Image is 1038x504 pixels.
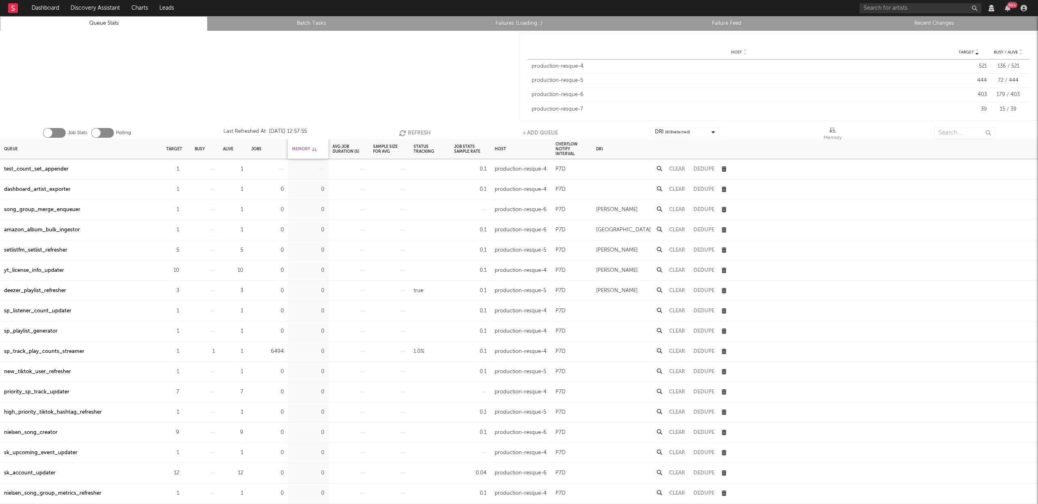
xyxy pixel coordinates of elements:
[223,185,243,194] div: 1
[251,489,284,498] div: 0
[223,347,243,357] div: 1
[4,448,77,458] a: sk_upcoming_event_updater
[4,408,102,417] div: high_priority_tiktok_hashtag_refresher
[693,491,714,496] button: Dedupe
[116,128,131,138] label: Polling
[251,448,284,458] div: 0
[950,62,987,70] div: 521
[693,410,714,415] button: Dedupe
[495,489,547,498] div: production-resque-4
[4,225,80,235] a: amazon_album_bulk_ingestor
[4,387,69,397] a: priority_sp_track_updater
[454,246,487,255] div: 0.1
[4,286,66,296] a: deezer_playlist_refresher
[292,489,324,498] div: 0
[669,430,685,435] button: Clear
[495,468,547,478] div: production-resque-6
[693,308,714,314] button: Dedupe
[4,468,56,478] a: sk_account_updater
[669,288,685,293] button: Clear
[627,19,826,28] a: Failure Feed
[824,133,842,143] div: Memory
[454,164,487,174] div: 0.1
[166,468,179,478] div: 12
[292,387,324,397] div: 0
[495,225,547,235] div: production-resque-6
[223,140,234,158] div: Alive
[399,127,431,139] button: Refresh
[693,187,714,192] button: Dedupe
[4,185,71,194] a: dashboard_artist_exporter
[166,205,179,215] div: 1
[223,164,243,174] div: 1
[693,248,714,253] button: Dedupe
[555,468,566,478] div: P7D
[166,266,179,275] div: 10
[669,187,685,192] button: Clear
[495,266,547,275] div: production-resque-4
[454,225,487,235] div: 0.1
[991,62,1025,70] div: 136 / 521
[693,268,714,273] button: Dedupe
[4,367,71,377] a: new_tiktok_user_refresher
[166,140,182,158] div: Target
[4,428,58,438] div: nielsen_song_creator
[223,468,243,478] div: 12
[693,207,714,212] button: Dedupe
[669,248,685,253] button: Clear
[994,50,1018,55] span: Busy / Alive
[166,327,179,336] div: 1
[420,19,618,28] a: Failures (Loading...)
[532,105,946,113] div: production-resque-7
[4,347,84,357] a: sp_track_play_counts_streamer
[959,50,974,55] span: Target
[495,286,546,296] div: production-resque-5
[292,306,324,316] div: 0
[292,408,324,417] div: 0
[1007,2,1017,8] div: 99 +
[495,327,547,336] div: production-resque-4
[166,246,179,255] div: 5
[251,408,284,417] div: 0
[4,327,58,336] a: sp_playlist_generator
[532,77,946,85] div: production-resque-5
[669,207,685,212] button: Clear
[4,246,67,255] div: setlistfm_setlist_refresher
[251,428,284,438] div: 0
[555,489,566,498] div: P7D
[166,387,179,397] div: 7
[454,306,487,316] div: 0.1
[454,140,487,158] div: Job Stats Sample Rate
[454,347,487,357] div: 0.1
[669,329,685,334] button: Clear
[991,91,1025,99] div: 179 / 403
[414,286,423,296] div: true
[4,266,64,275] div: yt_license_info_updater
[669,470,685,476] button: Clear
[495,448,547,458] div: production-resque-4
[824,127,842,142] div: Memory
[991,105,1025,113] div: 15 / 39
[223,327,243,336] div: 1
[251,246,284,255] div: 0
[166,164,179,174] div: 1
[454,428,487,438] div: 0.1
[991,77,1025,85] div: 72 / 444
[669,227,685,233] button: Clear
[555,408,566,417] div: P7D
[166,367,179,377] div: 1
[860,3,981,13] input: Search for artists
[251,306,284,316] div: 0
[223,286,243,296] div: 3
[669,450,685,455] button: Clear
[454,266,487,275] div: 0.1
[596,225,651,235] div: [GEOGRAPHIC_DATA]
[454,185,487,194] div: 0.1
[251,327,284,336] div: 0
[223,367,243,377] div: 1
[454,468,487,478] div: 0.04
[251,185,284,194] div: 0
[669,308,685,314] button: Clear
[669,410,685,415] button: Clear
